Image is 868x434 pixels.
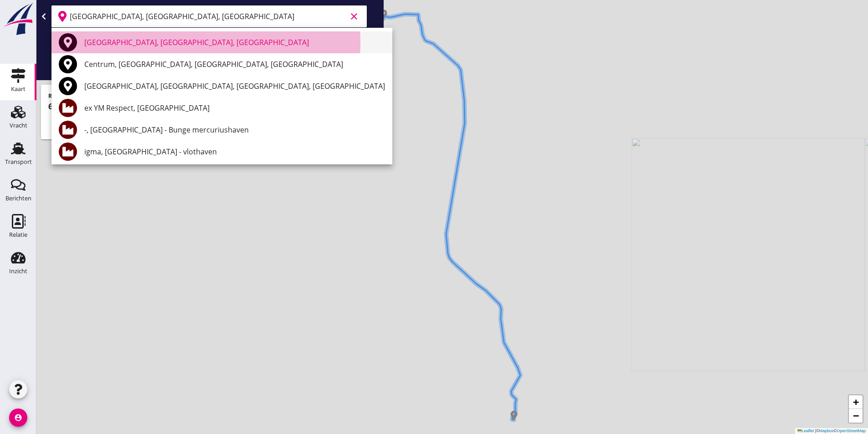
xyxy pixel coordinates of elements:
i: account_circle [9,408,27,427]
div: Relatie [9,232,27,238]
div: Centrum, [GEOGRAPHIC_DATA], [GEOGRAPHIC_DATA], [GEOGRAPHIC_DATA] [84,59,385,70]
span: + [853,396,859,408]
input: Vertrekpunt [70,9,347,24]
span: − [853,410,859,421]
div: [GEOGRAPHIC_DATA], [GEOGRAPHIC_DATA], [GEOGRAPHIC_DATA] [84,37,385,48]
a: Leaflet [797,429,814,433]
span: | [815,429,816,433]
strong: 6 [48,101,53,112]
div: igma, [GEOGRAPHIC_DATA] - vlothaven [84,146,385,157]
a: Zoom in [849,395,863,409]
div: © © [795,428,868,434]
i: clear [349,11,360,22]
div: Inzicht [9,268,27,274]
a: Zoom out [849,409,863,423]
div: Vracht [10,123,27,128]
div: Kaart [11,86,26,92]
div: uur (51 km) [48,100,372,112]
img: Marker [509,411,519,420]
a: OpenStreetMap [837,429,866,433]
a: Mapbox [819,429,834,433]
strong: Route type [48,92,78,100]
div: Transport [5,159,32,165]
img: Marker [379,10,388,19]
div: ex YM Respect, [GEOGRAPHIC_DATA] [84,102,385,113]
div: Berichten [5,195,31,201]
div: [GEOGRAPHIC_DATA], [GEOGRAPHIC_DATA], [GEOGRAPHIC_DATA], [GEOGRAPHIC_DATA] [84,81,385,92]
div: -, [GEOGRAPHIC_DATA] - Bunge mercuriushaven [84,124,385,135]
img: logo-small.a267ee39.svg [2,2,35,36]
